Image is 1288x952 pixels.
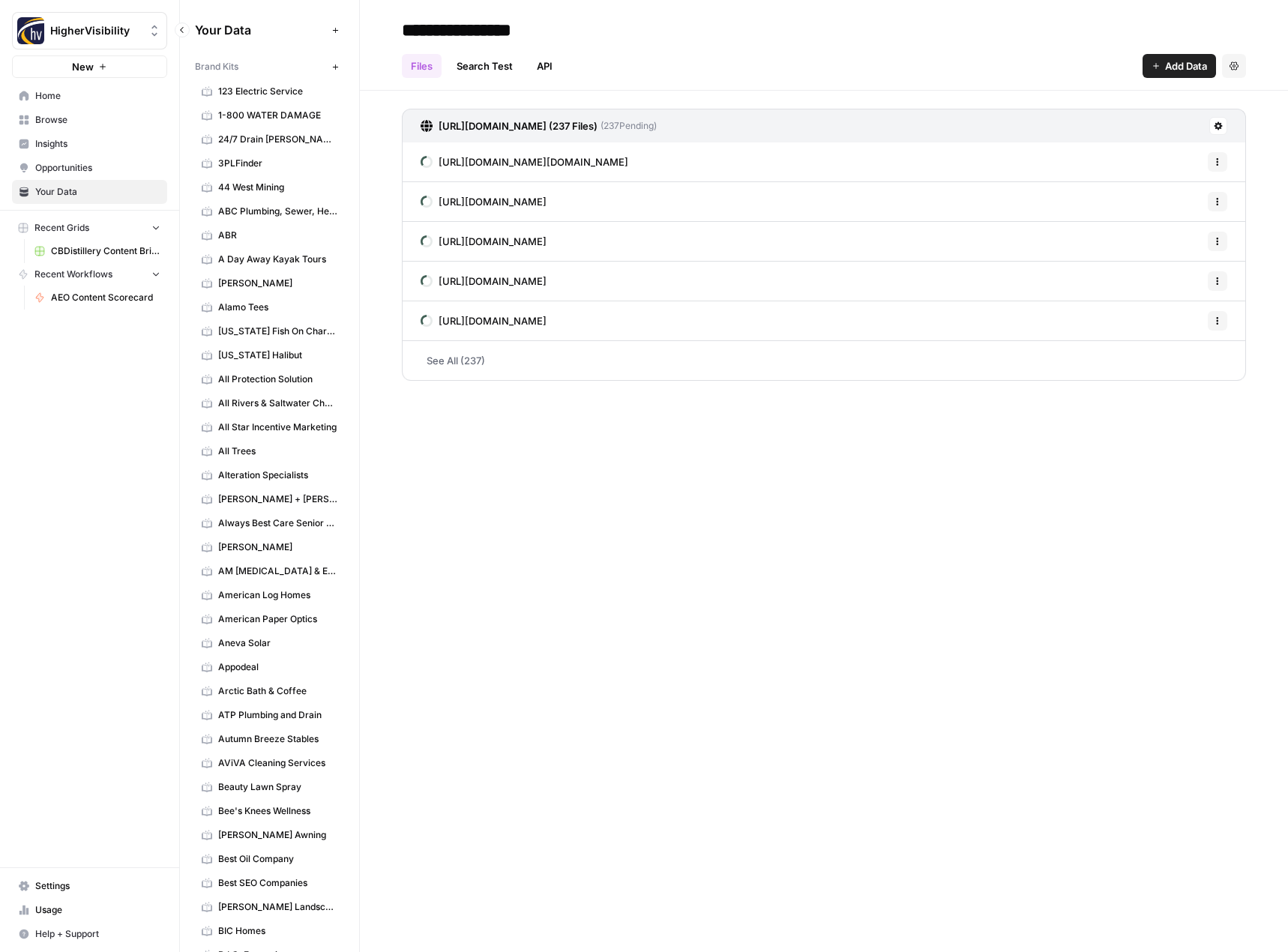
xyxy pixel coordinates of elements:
a: Insights [12,132,167,156]
span: All Star Incentive Marketing [218,421,337,434]
span: Aneva Solar [218,636,337,650]
span: [PERSON_NAME] + [PERSON_NAME] [218,492,337,506]
a: Your Data [12,180,167,204]
span: BIC Homes [218,924,337,938]
a: ABC Plumbing, Sewer, Heating, Cooling and Electric [195,199,344,223]
a: Alteration Specialists [195,463,344,487]
a: American Log Homes [195,583,344,607]
span: Home [35,89,160,103]
span: ABC Plumbing, Sewer, Heating, Cooling and Electric [218,205,337,218]
span: Usage [35,903,160,917]
a: [US_STATE] Fish On Charters [195,319,344,343]
a: AEO Content Scorecard [28,286,167,310]
a: American Paper Optics [195,607,344,631]
a: Home [12,84,167,108]
span: Brand Kits [195,60,238,73]
a: 123 Electric Service [195,79,344,103]
span: [URL][DOMAIN_NAME][DOMAIN_NAME] [439,154,628,169]
span: A Day Away Kayak Tours [218,253,337,266]
a: Files [402,54,442,78]
a: A Day Away Kayak Tours [195,247,344,271]
span: [PERSON_NAME] [218,540,337,554]
a: Settings [12,874,167,898]
span: All Trees [218,445,337,458]
span: [URL][DOMAIN_NAME] [439,194,547,209]
span: [US_STATE] Halibut [218,349,337,362]
span: Your Data [195,21,326,39]
span: [PERSON_NAME] [218,277,337,290]
a: Aneva Solar [195,631,344,655]
a: All Trees [195,439,344,463]
a: Usage [12,898,167,922]
h3: [URL][DOMAIN_NAME] (237 Files) [439,118,598,133]
span: Opportunities [35,161,160,175]
a: [PERSON_NAME] Awning [195,823,344,847]
span: Bee's Knees Wellness [218,804,337,818]
a: [URL][DOMAIN_NAME] [421,222,547,261]
span: 44 West Mining [218,181,337,194]
a: 44 West Mining [195,175,344,199]
a: All Rivers & Saltwater Charters [195,391,344,415]
a: [URL][DOMAIN_NAME][DOMAIN_NAME] [421,142,628,181]
a: [URL][DOMAIN_NAME] [421,262,547,301]
a: All Protection Solution [195,367,344,391]
img: HigherVisibility Logo [17,17,44,44]
a: Best SEO Companies [195,871,344,895]
a: [PERSON_NAME] Landscapes [195,895,344,919]
a: AViVA Cleaning Services [195,751,344,775]
a: [US_STATE] Halibut [195,343,344,367]
span: Help + Support [35,927,160,941]
a: Search Test [448,54,522,78]
span: Beauty Lawn Spray [218,780,337,794]
a: [URL][DOMAIN_NAME] [421,301,547,340]
a: ATP Plumbing and Drain [195,703,344,727]
a: [PERSON_NAME] [195,535,344,559]
span: 24/7 Drain [PERSON_NAME] [218,133,337,146]
span: Recent Workflows [34,268,112,281]
button: New [12,55,167,78]
span: AEO Content Scorecard [51,291,160,304]
a: [URL][DOMAIN_NAME] (237 Files)(237Pending) [421,109,657,142]
span: [URL][DOMAIN_NAME] [439,313,547,328]
span: ATP Plumbing and Drain [218,708,337,722]
span: Settings [35,879,160,893]
span: ABR [218,229,337,242]
span: Add Data [1165,58,1207,73]
button: Recent Workflows [12,263,167,286]
span: AViVA Cleaning Services [218,756,337,770]
span: [US_STATE] Fish On Charters [218,325,337,338]
a: 24/7 Drain [PERSON_NAME] [195,127,344,151]
a: ABR [195,223,344,247]
span: [PERSON_NAME] Landscapes [218,900,337,914]
span: Autumn Breeze Stables [218,732,337,746]
a: Appodeal [195,655,344,679]
span: Best SEO Companies [218,876,337,890]
a: AM [MEDICAL_DATA] & Endocrinology Center [195,559,344,583]
span: [PERSON_NAME] Awning [218,828,337,842]
span: 123 Electric Service [218,85,337,98]
span: Always Best Care Senior Services [218,516,337,530]
button: Add Data [1143,54,1216,78]
span: [URL][DOMAIN_NAME] [439,234,547,249]
a: See All (237) [402,341,1246,380]
a: Opportunities [12,156,167,180]
span: Alteration Specialists [218,469,337,482]
a: Arctic Bath & Coffee [195,679,344,703]
a: [PERSON_NAME] + [PERSON_NAME] [195,487,344,511]
span: Arctic Bath & Coffee [218,684,337,698]
a: API [528,54,562,78]
button: Workspace: HigherVisibility [12,12,167,49]
span: New [72,59,94,74]
span: All Rivers & Saltwater Charters [218,397,337,410]
a: [URL][DOMAIN_NAME] [421,182,547,221]
a: BIC Homes [195,919,344,943]
span: 1-800 WATER DAMAGE [218,109,337,122]
a: Browse [12,108,167,132]
button: Help + Support [12,922,167,946]
span: American Log Homes [218,588,337,602]
span: 3PLFinder [218,157,337,170]
a: Autumn Breeze Stables [195,727,344,751]
span: AM [MEDICAL_DATA] & Endocrinology Center [218,564,337,578]
span: All Protection Solution [218,373,337,386]
a: 3PLFinder [195,151,344,175]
